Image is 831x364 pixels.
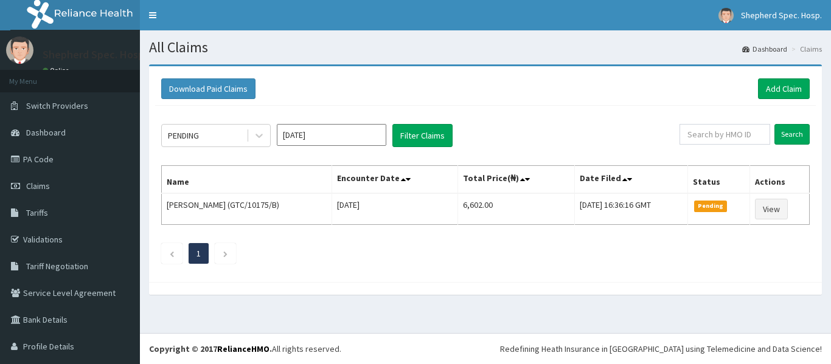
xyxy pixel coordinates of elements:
[332,166,458,194] th: Encounter Date
[26,180,50,191] span: Claims
[694,201,728,211] span: Pending
[161,78,256,99] button: Download Paid Claims
[26,127,66,138] span: Dashboard
[140,333,831,364] footer: All rights reserved.
[741,10,822,21] span: Shepherd Spec. Hosp.
[718,8,734,23] img: User Image
[26,100,88,111] span: Switch Providers
[43,66,72,75] a: Online
[500,343,822,355] div: Redefining Heath Insurance in [GEOGRAPHIC_DATA] using Telemedicine and Data Science!
[458,193,575,225] td: 6,602.00
[149,39,822,55] h1: All Claims
[755,199,788,219] a: View
[26,261,88,272] span: Tariff Negotiation
[774,124,810,145] input: Search
[277,124,386,146] input: Select Month and Year
[575,166,687,194] th: Date Filed
[742,44,787,54] a: Dashboard
[149,343,272,354] strong: Copyright © 2017 .
[196,248,201,259] a: Page 1 is your current page
[168,129,199,142] div: PENDING
[223,248,228,259] a: Next page
[392,124,453,147] button: Filter Claims
[169,248,175,259] a: Previous page
[26,207,48,218] span: Tariffs
[687,166,749,194] th: Status
[749,166,809,194] th: Actions
[6,36,33,64] img: User Image
[162,166,332,194] th: Name
[758,78,810,99] a: Add Claim
[788,44,822,54] li: Claims
[217,343,269,354] a: RelianceHMO
[575,193,687,225] td: [DATE] 16:36:16 GMT
[43,49,147,60] p: Shepherd Spec. Hosp.
[162,193,332,225] td: [PERSON_NAME] (GTC/10175/B)
[680,124,770,145] input: Search by HMO ID
[332,193,458,225] td: [DATE]
[458,166,575,194] th: Total Price(₦)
